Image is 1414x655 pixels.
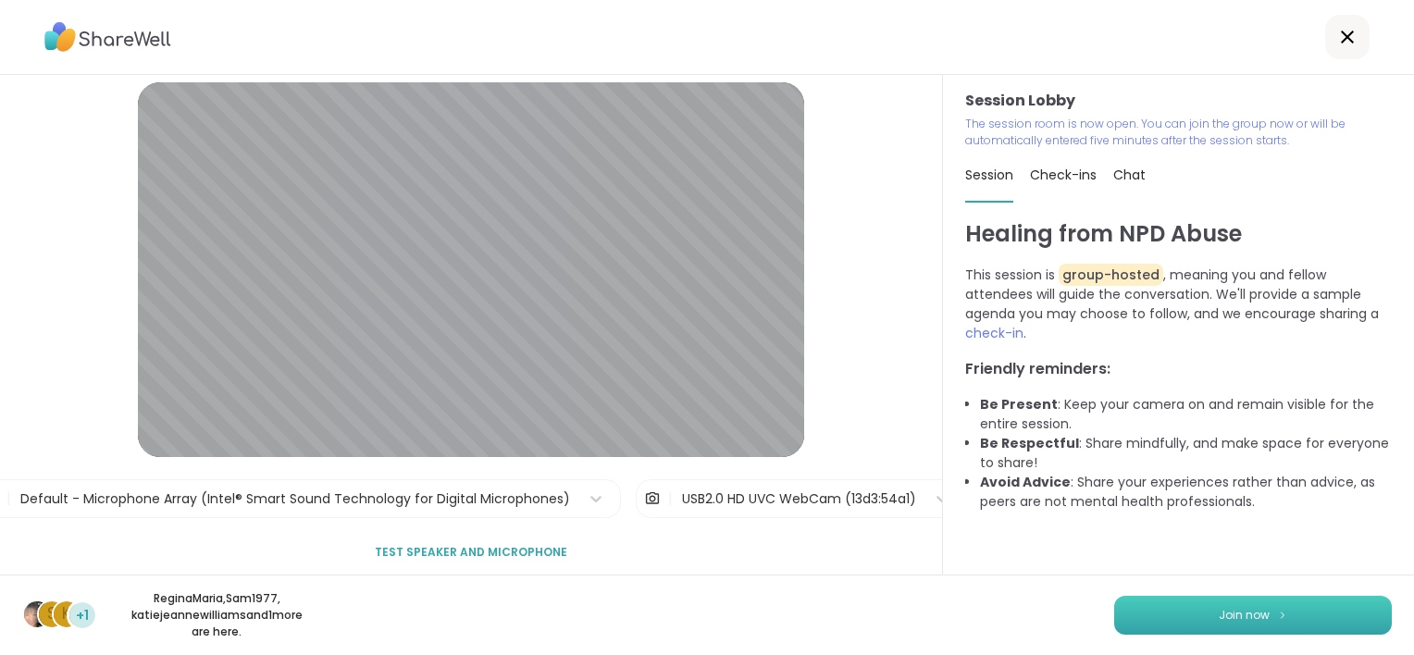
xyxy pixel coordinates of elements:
b: Avoid Advice [980,473,1071,491]
span: group-hosted [1059,264,1163,286]
span: k [62,602,71,626]
div: Default - Microphone Array (Intel® Smart Sound Technology for Digital Microphones) [20,489,571,509]
span: check-in [965,324,1023,342]
span: Check-ins [1030,166,1097,184]
p: This session is , meaning you and fellow attendees will guide the conversation. We'll provide a s... [965,266,1392,343]
li: : Share your experiences rather than advice, as peers are not mental health professionals. [980,473,1392,512]
h3: Friendly reminders: [965,358,1392,380]
h3: Session Lobby [965,90,1392,112]
img: ShareWell Logomark [1277,610,1288,620]
img: ShareWell Logo [44,16,171,58]
span: Session [965,166,1013,184]
h1: Healing from NPD Abuse [965,217,1392,251]
li: : Keep your camera on and remain visible for the entire session. [980,395,1392,434]
div: USB2.0 HD UVC WebCam (13d3:54a1) [682,489,916,509]
img: Camera [644,480,661,517]
span: S [47,602,56,626]
p: The session room is now open. You can join the group now or will be automatically entered five mi... [965,116,1392,149]
img: ReginaMaria [24,601,50,627]
span: | [6,480,11,517]
b: Be Respectful [980,434,1079,452]
li: : Share mindfully, and make space for everyone to share! [980,434,1392,473]
p: ReginaMaria , Sam1977 , katiejeannewilliams and 1 more are here. [113,590,320,640]
span: Join now [1219,607,1270,624]
span: | [668,480,673,517]
span: Chat [1113,166,1146,184]
button: Join now [1114,596,1392,635]
b: Be Present [980,395,1058,414]
span: +1 [76,606,89,625]
span: Test speaker and microphone [375,544,567,561]
button: Test speaker and microphone [367,533,575,572]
